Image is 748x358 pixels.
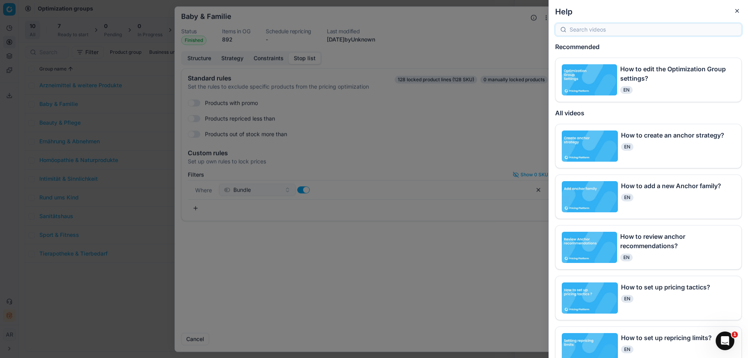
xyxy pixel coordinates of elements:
span: How to set up pricing tactics? [621,282,710,292]
iframe: Intercom live chat [716,332,734,350]
span: How to set up repricing limits? [621,333,712,342]
img: Image [562,282,618,314]
h2: Help [555,6,742,17]
img: Image [562,181,618,212]
input: Search videos [570,26,737,34]
img: Image [562,131,618,162]
span: en [620,254,633,261]
span: en [621,295,633,303]
img: Image [562,232,617,263]
span: en [621,346,633,353]
span: 1 [732,332,738,338]
span: How to add a new Anchor family? [621,181,721,190]
span: How to create an anchor strategy? [621,131,724,140]
img: Image [562,64,617,95]
span: en [621,194,633,201]
span: en [621,143,633,151]
h4: All videos [555,108,742,118]
span: How to review anchor recommendations? [620,232,735,250]
span: How to edit the Optimization Group settings? [620,64,735,83]
span: en [620,86,633,94]
h4: Recommended [555,42,742,51]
